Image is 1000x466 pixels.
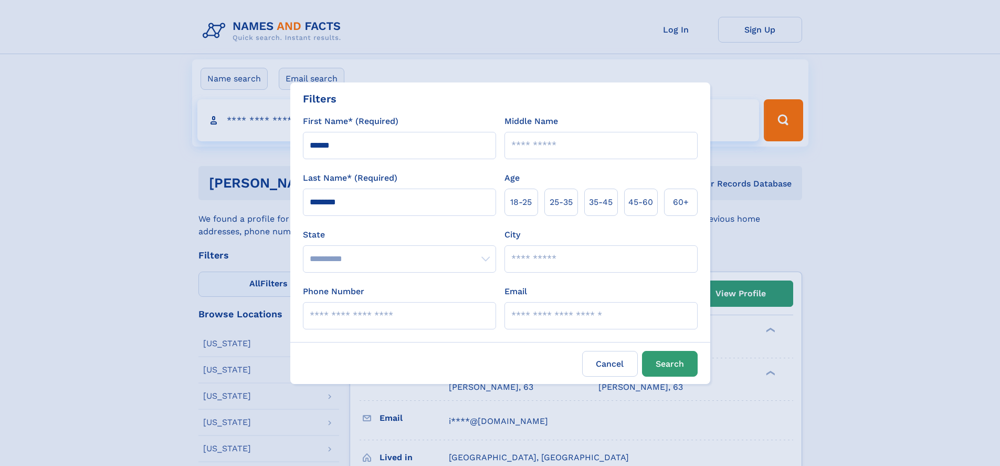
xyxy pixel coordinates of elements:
[504,285,527,298] label: Email
[504,115,558,128] label: Middle Name
[303,115,398,128] label: First Name* (Required)
[303,285,364,298] label: Phone Number
[504,172,520,184] label: Age
[510,196,532,209] span: 18‑25
[303,229,496,241] label: State
[582,351,638,377] label: Cancel
[673,196,689,209] span: 60+
[303,91,336,107] div: Filters
[589,196,613,209] span: 35‑45
[628,196,653,209] span: 45‑60
[504,229,520,241] label: City
[550,196,573,209] span: 25‑35
[303,172,397,184] label: Last Name* (Required)
[642,351,698,377] button: Search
